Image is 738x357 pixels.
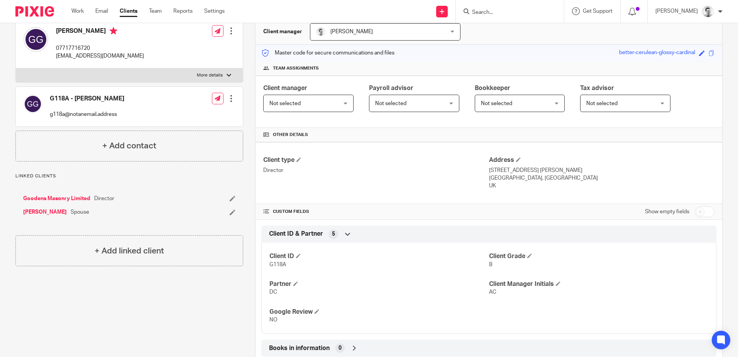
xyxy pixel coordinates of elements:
[23,195,90,202] a: Goodens Masonry Limited
[56,27,144,37] h4: [PERSON_NAME]
[269,101,301,106] span: Not selected
[339,344,342,352] span: 0
[471,9,541,16] input: Search
[261,49,394,57] p: Master code for secure communications and files
[273,65,319,71] span: Team assignments
[71,208,89,216] span: Spouse
[702,5,714,18] img: Andy_2025.jpg
[95,7,108,15] a: Email
[481,101,512,106] span: Not selected
[56,52,144,60] p: [EMAIL_ADDRESS][DOMAIN_NAME]
[586,101,618,106] span: Not selected
[269,252,489,260] h4: Client ID
[263,167,489,174] p: Director
[330,29,373,34] span: [PERSON_NAME]
[263,209,489,215] h4: CUSTOM FIELDS
[173,7,193,15] a: Reports
[316,27,325,36] img: Andy_2025.jpg
[94,195,114,202] span: Director
[580,85,614,91] span: Tax advisor
[269,262,286,267] span: G118A
[71,7,84,15] a: Work
[645,208,689,216] label: Show empty fields
[489,174,714,182] p: [GEOGRAPHIC_DATA], [GEOGRAPHIC_DATA]
[489,262,493,267] span: B
[583,8,613,14] span: Get Support
[269,308,489,316] h4: Google Review
[23,208,67,216] a: [PERSON_NAME]
[489,182,714,190] p: UK
[50,110,124,118] p: g118a@notanemail.address
[15,6,54,17] img: Pixie
[489,167,714,174] p: [STREET_ADDRESS] [PERSON_NAME]
[149,7,162,15] a: Team
[269,230,323,238] span: Client ID & Partner
[489,280,708,288] h4: Client Manager Initials
[475,85,510,91] span: Bookkeeper
[269,317,278,323] span: NO
[120,7,137,15] a: Clients
[375,101,406,106] span: Not selected
[269,280,489,288] h4: Partner
[24,27,48,52] img: svg%3E
[263,156,489,164] h4: Client type
[369,85,413,91] span: Payroll advisor
[197,72,223,78] p: More details
[655,7,698,15] p: [PERSON_NAME]
[15,173,243,179] p: Linked clients
[204,7,225,15] a: Settings
[263,85,307,91] span: Client manager
[110,27,117,35] i: Primary
[95,245,164,257] h4: + Add linked client
[269,344,330,352] span: Books in information
[269,289,277,295] span: DC
[332,230,335,238] span: 5
[489,252,708,260] h4: Client Grade
[102,140,156,152] h4: + Add contact
[273,132,308,138] span: Other details
[619,49,695,58] div: better-cerulean-glossy-cardinal
[50,95,124,103] h4: G118A - [PERSON_NAME]
[489,156,714,164] h4: Address
[263,28,302,36] h3: Client manager
[24,95,42,113] img: svg%3E
[56,44,144,52] p: 07717716720
[489,289,496,295] span: AC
